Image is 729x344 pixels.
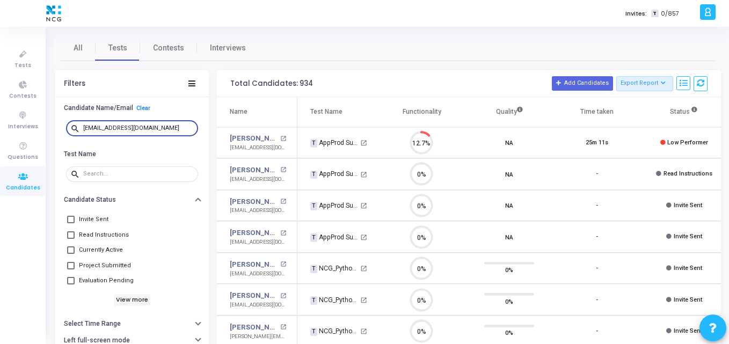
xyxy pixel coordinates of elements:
h6: Select Time Range [64,320,121,328]
a: [PERSON_NAME] [230,290,278,301]
span: Read Instructions [664,170,712,177]
span: T [310,171,317,179]
mat-icon: open_in_new [280,324,286,330]
div: AppProd Support_NCG_L3 [310,232,359,242]
span: Candidates [6,184,40,193]
span: Interviews [8,122,38,131]
div: [EMAIL_ADDRESS][DOMAIN_NAME] [230,207,286,215]
mat-icon: search [70,169,83,179]
span: Contests [153,42,184,54]
a: [PERSON_NAME] [230,165,278,175]
div: AppProd Support_NCG_L3 [310,169,359,179]
button: Select Time Range [55,316,209,332]
span: T [310,265,317,273]
mat-icon: open_in_new [360,140,367,147]
span: T [651,10,658,18]
div: Name [230,106,247,118]
div: [EMAIL_ADDRESS][DOMAIN_NAME] [230,144,286,152]
div: Time taken [580,106,614,118]
th: Test Name [297,97,378,127]
span: Currently Active [79,244,123,257]
span: Invite Sent [79,213,108,226]
span: 0/857 [661,9,679,18]
div: 25m 11s [586,138,608,148]
a: [PERSON_NAME] [PERSON_NAME] [230,196,278,207]
mat-icon: open_in_new [360,265,367,272]
div: [PERSON_NAME][EMAIL_ADDRESS][DOMAIN_NAME] [230,333,286,341]
a: Clear [136,105,150,112]
span: NA [505,200,513,211]
a: [PERSON_NAME] [230,322,278,333]
a: [PERSON_NAME] [230,228,278,238]
th: Functionality [378,97,465,127]
div: [EMAIL_ADDRESS][DOMAIN_NAME] [230,175,286,184]
mat-icon: open_in_new [360,171,367,178]
span: Interviews [210,42,246,54]
span: NA [505,169,513,179]
span: T [310,233,317,242]
mat-icon: open_in_new [280,261,286,267]
h6: Candidate Status [64,196,116,204]
span: Low Performer [667,139,708,146]
span: Contests [9,92,37,101]
div: [EMAIL_ADDRESS][DOMAIN_NAME] [230,238,286,246]
h6: Candidate Name/Email [64,104,133,112]
span: Tests [14,61,31,70]
div: AppProd Support_NCG_L3 [310,201,359,210]
input: Search... [83,171,194,177]
div: - [596,201,598,210]
span: Evaluation Pending [79,274,134,287]
div: [EMAIL_ADDRESS][DOMAIN_NAME] [230,270,286,278]
th: Quality [465,97,553,127]
span: NA [505,137,513,148]
span: Invite Sent [674,327,702,334]
img: logo [43,3,64,24]
span: Invite Sent [674,296,702,303]
span: All [74,42,83,54]
span: Tests [108,42,127,54]
span: Questions [8,153,38,162]
div: - [596,170,598,179]
span: Read Instructions [79,229,129,241]
label: Invites: [625,9,647,18]
span: T [310,296,317,305]
button: Export Report [616,76,674,91]
mat-icon: open_in_new [280,199,286,204]
button: Candidate Status [55,192,209,208]
mat-icon: open_in_new [360,328,367,335]
span: 0% [505,327,513,338]
h6: Test Name [64,150,96,158]
mat-icon: open_in_new [280,293,286,299]
span: 0% [505,296,513,306]
div: NCG_Python FS_Developer_2025 [310,295,359,305]
div: [EMAIL_ADDRESS][DOMAIN_NAME] [230,301,286,309]
input: Search... [83,125,194,131]
div: - [596,327,598,336]
div: AppProd Support_NCG_L3 [310,138,359,148]
mat-icon: search [70,123,83,133]
div: Total Candidates: 934 [230,79,313,88]
span: T [310,328,317,336]
span: T [310,202,317,210]
mat-icon: open_in_new [360,202,367,209]
div: NCG_Python FS_Developer_2025 [310,264,359,273]
mat-icon: open_in_new [360,234,367,241]
a: [PERSON_NAME] [230,133,278,144]
span: Invite Sent [674,233,702,240]
mat-icon: open_in_new [360,297,367,304]
span: Invite Sent [674,265,702,272]
button: Add Candidates [552,76,613,90]
mat-icon: open_in_new [280,136,286,142]
th: Status [640,97,728,127]
mat-icon: open_in_new [280,167,286,173]
span: NA [505,232,513,243]
div: - [596,296,598,305]
button: Test Name [55,145,209,162]
span: 0% [505,265,513,275]
button: Candidate Name/EmailClear [55,100,209,116]
mat-icon: open_in_new [280,230,286,236]
a: [PERSON_NAME] [PERSON_NAME] [230,259,278,270]
h6: View more [114,294,151,306]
